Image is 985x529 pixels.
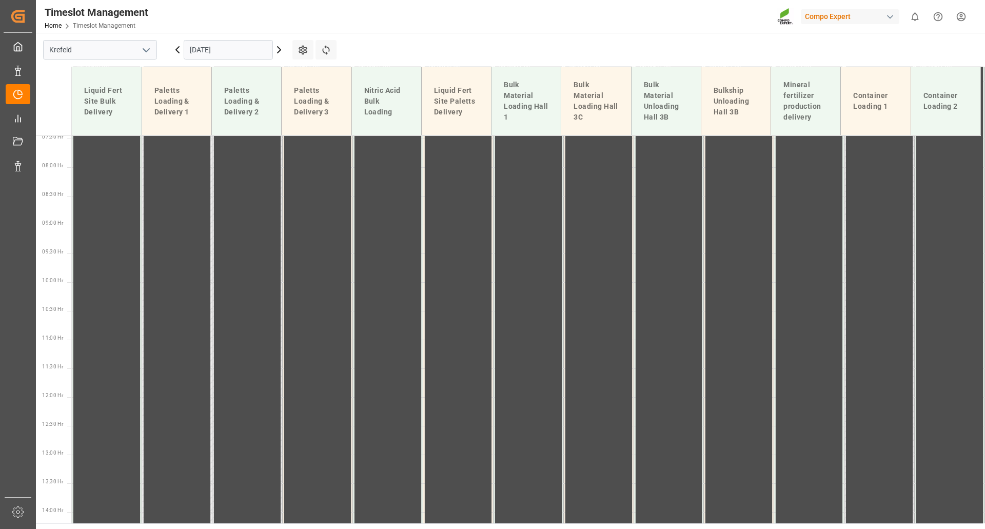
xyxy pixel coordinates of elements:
[45,22,62,29] a: Home
[42,421,63,427] span: 12:30 Hr
[903,5,927,28] button: show 0 new notifications
[919,86,972,116] div: Container Loading 2
[290,81,343,122] div: Paletts Loading & Delivery 3
[42,335,63,341] span: 11:00 Hr
[138,42,153,58] button: open menu
[80,81,133,122] div: Liquid Fert Site Bulk Delivery
[42,134,63,140] span: 07:30 Hr
[42,479,63,484] span: 13:30 Hr
[42,191,63,197] span: 08:30 Hr
[779,75,832,127] div: Mineral fertilizer production delivery
[42,163,63,168] span: 08:00 Hr
[801,7,903,26] button: Compo Expert
[43,40,157,60] input: Type to search/select
[42,249,63,254] span: 09:30 Hr
[640,75,693,127] div: Bulk Material Unloading Hall 3B
[42,393,63,398] span: 12:00 Hr
[42,507,63,513] span: 14:00 Hr
[569,75,622,127] div: Bulk Material Loading Hall 3C
[430,81,483,122] div: Liquid Fert Site Paletts Delivery
[360,81,413,122] div: Nitric Acid Bulk Loading
[42,278,63,283] span: 10:00 Hr
[42,220,63,226] span: 09:00 Hr
[500,75,553,127] div: Bulk Material Loading Hall 1
[42,450,63,456] span: 13:00 Hr
[184,40,273,60] input: DD.MM.YYYY
[927,5,950,28] button: Help Center
[710,81,762,122] div: Bulkship Unloading Hall 3B
[801,9,899,24] div: Compo Expert
[849,86,902,116] div: Container Loading 1
[45,5,148,20] div: Timeslot Management
[42,306,63,312] span: 10:30 Hr
[42,364,63,369] span: 11:30 Hr
[150,81,203,122] div: Paletts Loading & Delivery 1
[777,8,794,26] img: Screenshot%202023-09-29%20at%2010.02.21.png_1712312052.png
[220,81,273,122] div: Paletts Loading & Delivery 2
